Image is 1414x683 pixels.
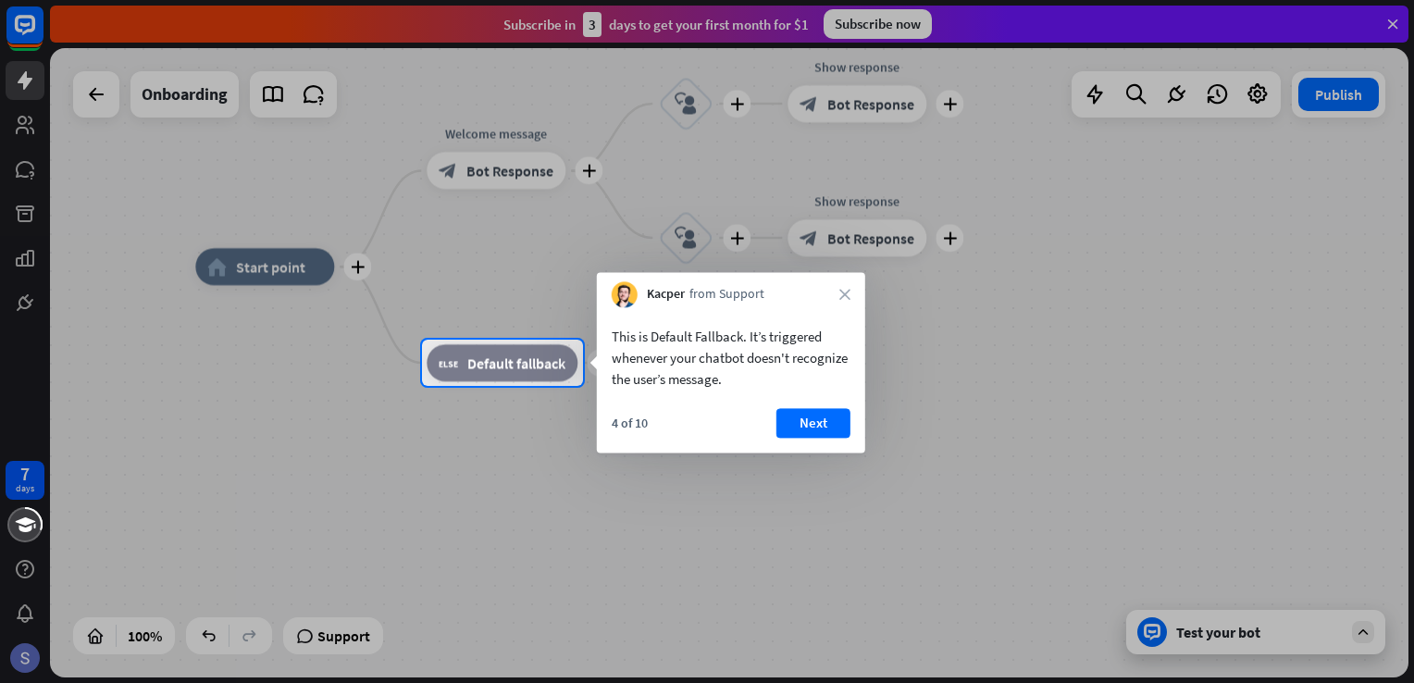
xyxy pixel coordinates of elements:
span: Kacper [647,286,685,304]
button: Next [776,408,850,438]
span: Default fallback [467,354,565,372]
div: This is Default Fallback. It’s triggered whenever your chatbot doesn't recognize the user’s message. [612,326,850,390]
span: from Support [689,286,764,304]
i: close [839,289,850,300]
button: Open LiveChat chat widget [15,7,70,63]
div: 4 of 10 [612,415,648,431]
i: block_fallback [439,354,458,372]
